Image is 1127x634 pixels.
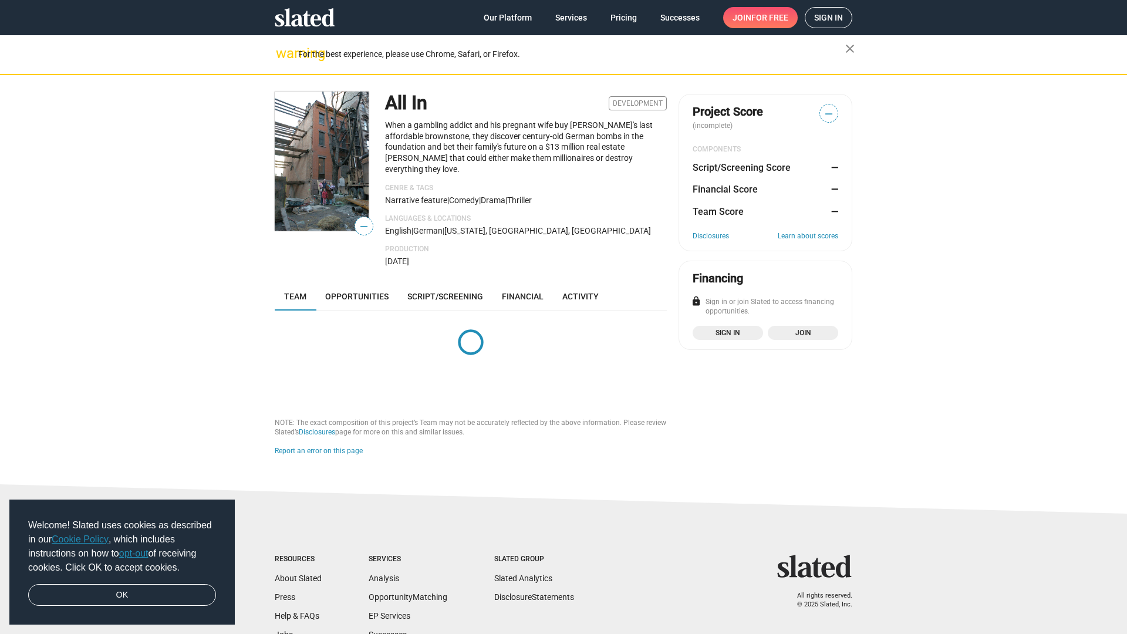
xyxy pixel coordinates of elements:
span: Financial [502,292,544,301]
a: Opportunities [316,282,398,311]
span: Sign in [700,327,756,339]
span: Thriller [507,195,532,205]
span: Opportunities [325,292,389,301]
dt: Financial Score [693,183,758,195]
div: Sign in or join Slated to access financing opportunities. [693,298,838,316]
span: — [820,106,838,122]
span: | [479,195,481,205]
a: Our Platform [474,7,541,28]
p: Production [385,245,667,254]
p: All rights reserved. © 2025 Slated, Inc. [785,592,852,609]
a: Press [275,592,295,602]
span: [US_STATE], [GEOGRAPHIC_DATA], [GEOGRAPHIC_DATA] [444,226,651,235]
a: Successes [651,7,709,28]
a: opt-out [119,548,149,558]
span: Drama [481,195,505,205]
a: Disclosures [299,428,335,436]
a: Sign in [693,326,763,340]
span: for free [751,7,788,28]
span: Services [555,7,587,28]
div: cookieconsent [9,500,235,625]
div: For the best experience, please use Chrome, Safari, or Firefox. [298,46,845,62]
div: NOTE: The exact composition of this project’s Team may not be accurately reflected by the above i... [275,419,667,437]
span: (incomplete) [693,122,735,130]
span: Join [775,327,831,339]
p: When a gambling addict and his pregnant wife buy [PERSON_NAME]'s last affordable brownstone, they... [385,120,667,174]
a: Learn about scores [778,232,838,241]
dt: Team Score [693,205,744,218]
a: Joinfor free [723,7,798,28]
a: Disclosures [693,232,729,241]
a: Pricing [601,7,646,28]
dt: Script/Screening Score [693,161,791,174]
span: Our Platform [484,7,532,28]
dd: — [827,205,838,218]
a: Cookie Policy [52,534,109,544]
span: Sign in [814,8,843,28]
span: Welcome! Slated uses cookies as described in our , which includes instructions on how to of recei... [28,518,216,575]
a: Slated Analytics [494,574,552,583]
div: Financing [693,271,743,286]
dd: — [827,161,838,174]
span: German [413,226,443,235]
p: Languages & Locations [385,214,667,224]
span: English [385,226,411,235]
a: dismiss cookie message [28,584,216,606]
span: Pricing [610,7,637,28]
span: — [355,219,373,234]
a: Services [546,7,596,28]
span: Project Score [693,104,763,120]
span: Successes [660,7,700,28]
p: Genre & Tags [385,184,667,193]
a: Script/Screening [398,282,492,311]
a: Activity [553,282,608,311]
span: Team [284,292,306,301]
span: | [411,226,413,235]
mat-icon: lock [691,296,701,306]
span: Activity [562,292,599,301]
div: Services [369,555,447,564]
span: Join [733,7,788,28]
mat-icon: close [843,42,857,56]
button: Report an error on this page [275,447,363,456]
span: [DATE] [385,257,409,266]
div: COMPONENTS [693,145,838,154]
a: Financial [492,282,553,311]
a: EP Services [369,611,410,620]
a: About Slated [275,574,322,583]
a: DisclosureStatements [494,592,574,602]
a: Team [275,282,316,311]
span: | [443,226,444,235]
span: Script/Screening [407,292,483,301]
mat-icon: warning [276,46,290,60]
a: Analysis [369,574,399,583]
a: OpportunityMatching [369,592,447,602]
img: All In [275,92,369,231]
div: Slated Group [494,555,574,564]
a: Join [768,326,838,340]
span: Development [609,96,667,110]
a: Help & FAQs [275,611,319,620]
h1: All In [385,90,427,116]
dd: — [827,183,838,195]
a: Sign in [805,7,852,28]
span: Comedy [449,195,479,205]
span: | [505,195,507,205]
span: | [447,195,449,205]
div: Resources [275,555,322,564]
span: Narrative feature [385,195,447,205]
